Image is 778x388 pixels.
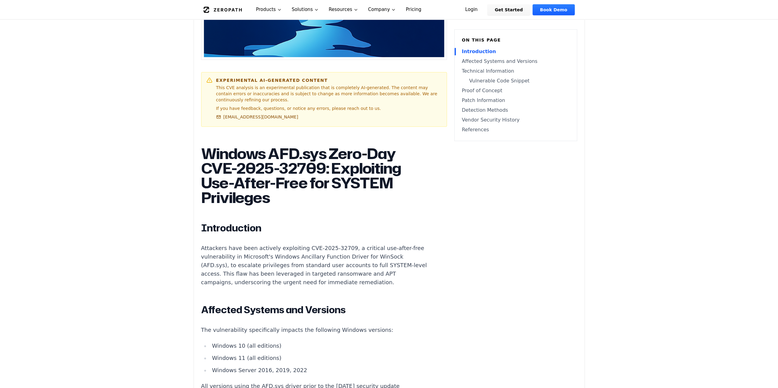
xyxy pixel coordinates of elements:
p: If you have feedback, questions, or notice any errors, please reach out to us. [216,105,442,111]
a: Detection Methods [462,107,570,114]
a: Introduction [462,48,570,55]
a: Login [458,4,485,15]
li: Windows 10 (all editions) [210,342,429,350]
p: The vulnerability specifically impacts the following Windows versions: [201,326,429,334]
a: References [462,126,570,133]
p: Attackers have been actively exploiting CVE-2025-32709, a critical use-after-free vulnerability i... [201,244,429,287]
li: Windows Server 2016, 2019, 2022 [210,366,429,375]
h6: Experimental AI-Generated Content [216,77,442,83]
h2: Introduction [201,222,429,234]
h2: Affected Systems and Versions [201,304,429,316]
a: Technical Information [462,67,570,75]
a: Vulnerable Code Snippet [462,77,570,85]
a: Vendor Security History [462,116,570,124]
h6: On this page [462,37,570,43]
p: This CVE analysis is an experimental publication that is completely AI-generated. The content may... [216,85,442,103]
a: [EMAIL_ADDRESS][DOMAIN_NAME] [216,114,298,120]
a: Proof of Concept [462,87,570,94]
h1: Windows AFD.sys Zero-Day CVE-2025-32709: Exploiting Use-After-Free for SYSTEM Privileges [201,146,429,205]
a: Patch Information [462,97,570,104]
a: Get Started [487,4,530,15]
li: Windows 11 (all editions) [210,354,429,362]
a: Book Demo [533,4,574,15]
a: Affected Systems and Versions [462,58,570,65]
